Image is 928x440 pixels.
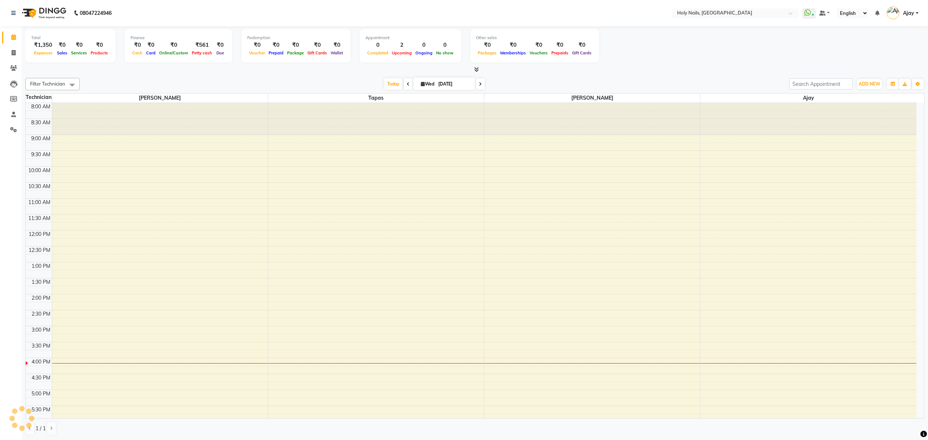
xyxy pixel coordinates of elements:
div: 1:00 PM [30,262,52,270]
div: 12:00 PM [27,231,52,238]
div: ₹0 [476,41,498,49]
span: Cash [130,50,144,55]
div: 5:30 PM [30,406,52,414]
div: 8:30 AM [30,119,52,126]
div: Technician [26,94,52,101]
div: 0 [414,41,434,49]
div: 10:00 AM [27,167,52,174]
div: ₹0 [550,41,570,49]
span: ADD NEW [859,81,880,87]
div: ₹0 [498,41,528,49]
div: 9:00 AM [30,135,52,142]
span: Voucher [247,50,267,55]
img: logo [18,3,68,23]
div: 10:30 AM [27,183,52,190]
b: 08047224946 [80,3,112,23]
span: Wed [419,81,436,87]
div: ₹0 [157,41,190,49]
div: 5:00 PM [30,390,52,398]
div: Other sales [476,35,593,41]
div: ₹0 [130,41,144,49]
div: ₹0 [267,41,285,49]
div: ₹0 [306,41,329,49]
div: 3:30 PM [30,342,52,350]
div: 12:30 PM [27,246,52,254]
input: 2025-09-03 [436,79,472,90]
span: Vouchers [528,50,550,55]
div: ₹0 [247,41,267,49]
span: Upcoming [390,50,414,55]
div: 2:00 PM [30,294,52,302]
span: Products [89,50,110,55]
div: 3:00 PM [30,326,52,334]
div: ₹0 [144,41,157,49]
span: Ongoing [414,50,434,55]
span: Expenses [32,50,54,55]
div: 2:30 PM [30,310,52,318]
button: ADD NEW [857,79,882,89]
span: Gift Cards [570,50,593,55]
div: ₹0 [570,41,593,49]
div: ₹0 [285,41,306,49]
span: Package [285,50,306,55]
span: Filter Technician [30,81,65,87]
div: 0 [365,41,390,49]
span: Ajay [903,9,914,17]
span: Gift Cards [306,50,329,55]
span: Wallet [329,50,345,55]
span: Services [69,50,89,55]
span: Today [384,78,402,90]
img: Ajay [887,7,899,19]
div: ₹0 [89,41,110,49]
div: 9:30 AM [30,151,52,158]
div: Finance [130,35,227,41]
span: Memberships [498,50,528,55]
div: ₹561 [190,41,214,49]
span: Petty cash [190,50,214,55]
div: 4:00 PM [30,358,52,366]
span: 1 / 1 [36,425,46,432]
input: Search Appointment [789,78,853,90]
div: Redemption [247,35,345,41]
div: 4:30 PM [30,374,52,382]
span: Prepaids [550,50,570,55]
span: Sales [55,50,69,55]
div: 11:30 AM [27,215,52,222]
div: Total [31,35,110,41]
span: [PERSON_NAME] [52,94,268,103]
span: Online/Custom [157,50,190,55]
span: Completed [365,50,390,55]
div: 1:30 PM [30,278,52,286]
div: ₹0 [528,41,550,49]
div: ₹0 [69,41,89,49]
span: Tapas [268,94,484,103]
div: 0 [434,41,455,49]
div: 11:00 AM [27,199,52,206]
div: ₹0 [55,41,69,49]
div: ₹1,350 [31,41,55,49]
div: 8:00 AM [30,103,52,111]
span: Ajay [700,94,916,103]
span: Packages [476,50,498,55]
span: Prepaid [267,50,285,55]
div: 2 [390,41,414,49]
div: ₹0 [214,41,227,49]
div: ₹0 [329,41,345,49]
span: No show [434,50,455,55]
span: Card [144,50,157,55]
span: Due [215,50,226,55]
span: [PERSON_NAME] [484,94,700,103]
div: Appointment [365,35,455,41]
